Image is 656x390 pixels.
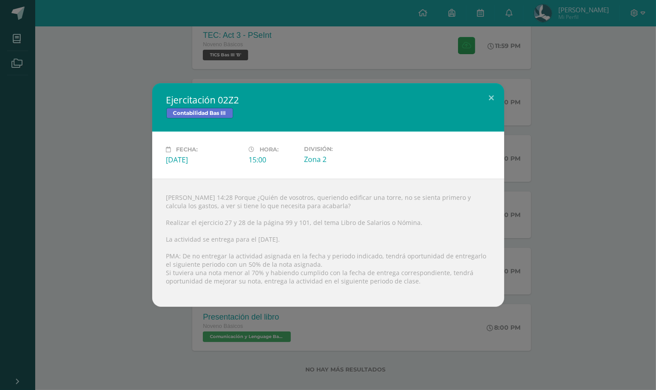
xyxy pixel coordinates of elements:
h2: Ejercitación 02Z2 [166,94,490,106]
div: [PERSON_NAME] 14:28 Porque ¿Quién de vosotros, queriendo edificar una torre, no se sienta primero... [152,179,504,307]
div: [DATE] [166,155,242,165]
div: Zona 2 [304,155,380,164]
div: 15:00 [249,155,297,165]
button: Close (Esc) [479,83,504,113]
label: División: [304,146,380,152]
span: Contabilidad Bas III [166,108,233,118]
span: Hora: [260,146,279,153]
span: Fecha: [176,146,198,153]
